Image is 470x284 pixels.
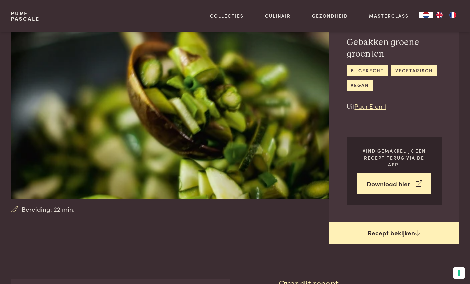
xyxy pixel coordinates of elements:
[22,204,75,214] span: Bereiding: 22 min.
[357,147,431,168] p: Vind gemakkelijk een recept terug via de app!
[419,12,459,18] aside: Language selected: Nederlands
[347,65,388,76] a: bijgerecht
[210,12,244,19] a: Collecties
[391,65,437,76] a: vegetarisch
[446,12,459,18] a: FR
[347,101,442,111] p: Uit
[347,80,372,91] a: vegan
[347,37,442,60] h2: Gebakken groene groenten
[369,12,409,19] a: Masterclass
[453,267,465,279] button: Uw voorkeuren voor toestemming voor trackingtechnologieën
[265,12,291,19] a: Culinair
[357,173,431,194] a: Download hier
[312,12,348,19] a: Gezondheid
[329,222,459,244] a: Recept bekijken
[419,12,433,18] a: NL
[419,12,433,18] div: Language
[11,11,40,21] a: PurePascale
[433,12,459,18] ul: Language list
[433,12,446,18] a: EN
[354,101,386,110] a: Puur Eten 1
